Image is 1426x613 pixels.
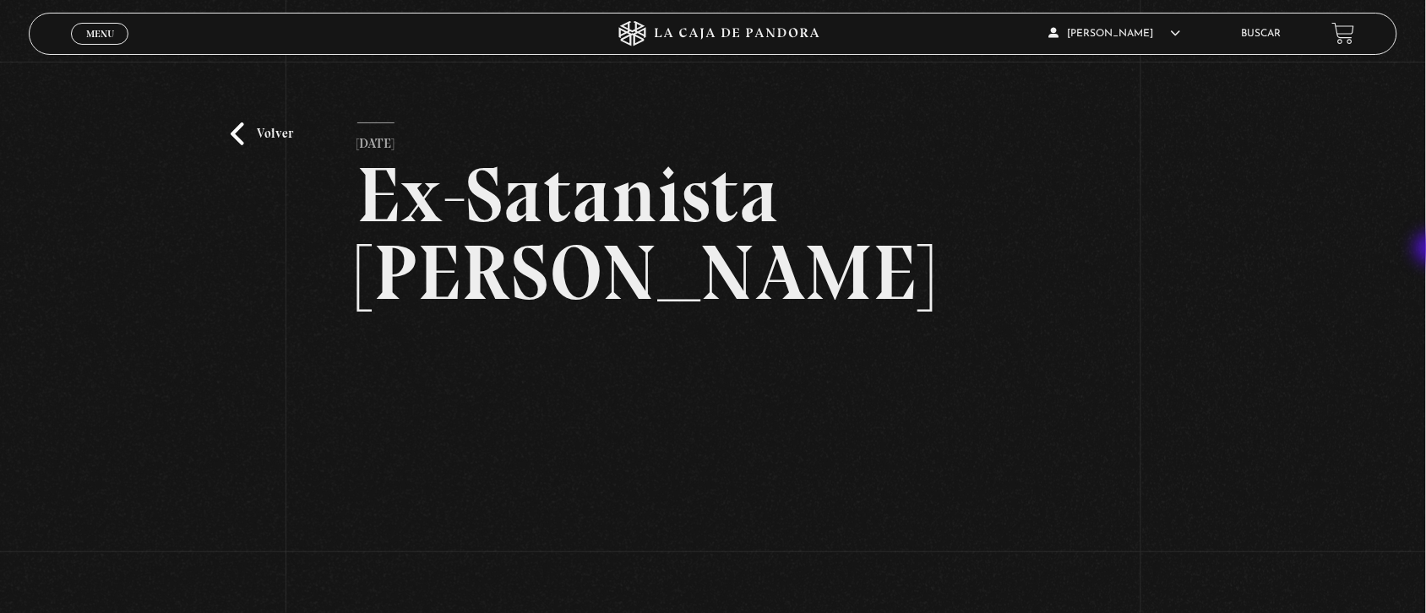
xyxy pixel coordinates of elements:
a: View your shopping cart [1332,22,1355,45]
a: Buscar [1242,29,1282,39]
h2: Ex-Satanista [PERSON_NAME] [357,156,1069,312]
span: [PERSON_NAME] [1049,29,1181,39]
p: [DATE] [357,122,395,156]
span: Menu [86,29,114,39]
span: Cerrar [80,42,120,54]
a: Volver [231,122,293,145]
